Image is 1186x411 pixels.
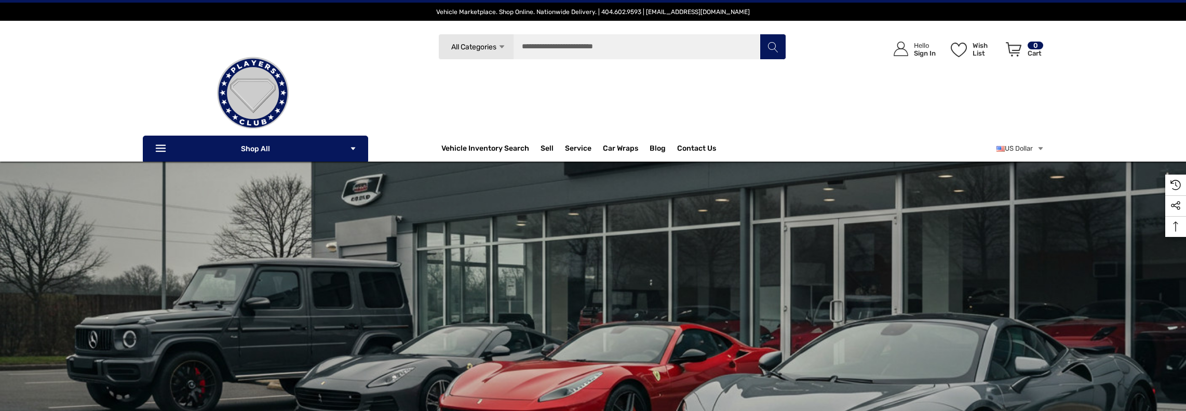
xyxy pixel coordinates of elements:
p: 0 [1028,42,1043,49]
span: Vehicle Marketplace. Shop Online. Nationwide Delivery. | 404.602.9593 | [EMAIL_ADDRESS][DOMAIN_NAME] [436,8,750,16]
a: Vehicle Inventory Search [441,144,529,155]
a: USD [996,138,1044,159]
button: Search [760,34,786,60]
a: Car Wraps [603,138,650,159]
svg: Icon Line [154,143,170,155]
a: Sign in [882,31,941,67]
p: Sign In [914,49,936,57]
a: Contact Us [677,144,716,155]
svg: Social Media [1170,201,1181,211]
svg: Icon Arrow Down [349,145,357,152]
img: Players Club | Cars For Sale [201,41,305,145]
a: Sell [541,138,565,159]
p: Cart [1028,49,1043,57]
p: Hello [914,42,936,49]
svg: Icon User Account [894,42,908,56]
p: Shop All [143,136,368,162]
span: All Categories [451,43,496,51]
a: Cart with 0 items [1001,31,1044,72]
a: All Categories Icon Arrow Down Icon Arrow Up [438,34,514,60]
svg: Review Your Cart [1006,42,1021,57]
svg: Icon Arrow Down [498,43,506,51]
p: Wish List [973,42,1000,57]
svg: Recently Viewed [1170,180,1181,190]
span: Sell [541,144,554,155]
a: Service [565,144,591,155]
span: Car Wraps [603,144,638,155]
a: Wish List Wish List [946,31,1001,67]
svg: Top [1165,221,1186,232]
a: Blog [650,144,666,155]
svg: Wish List [951,43,967,57]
